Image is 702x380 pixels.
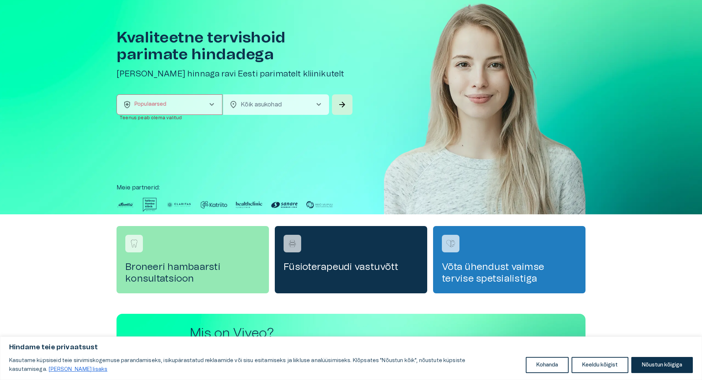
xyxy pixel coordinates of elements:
[48,366,108,372] a: Loe lisaks
[134,101,167,108] p: Populaarsed
[119,115,222,121] p: Teenus peab olema valitud
[37,6,48,12] span: Help
[166,198,192,212] img: Partner logo
[241,100,303,109] p: Kõik asukohad
[229,100,238,109] span: location_on
[117,69,354,79] h5: [PERSON_NAME] hinnaga ravi Eesti parimatelt kliinikutelt
[284,261,418,273] h4: Füsioterapeudi vastuvõtt
[236,198,262,212] img: Partner logo
[442,261,577,285] h4: Võta ühendust vaimse tervise spetsialistiga
[338,100,347,109] span: arrow_forward
[275,226,427,293] a: Navigate to service booking
[526,357,569,373] button: Kohanda
[433,226,585,293] a: Navigate to service booking
[129,238,140,249] img: Broneeri hambaarsti konsultatsioon logo
[572,357,628,373] button: Keeldu kõigist
[287,238,298,249] img: Füsioterapeudi vastuvõtt logo
[190,326,384,341] h2: Mis on Viveo?
[143,198,157,212] img: Partner logo
[117,226,269,293] a: Navigate to service booking
[9,356,520,374] p: Kasutame küpsiseid teie sirvimiskogemuse parandamiseks, isikupärastatud reklaamide või sisu esita...
[123,100,132,109] span: health_and_safety
[445,238,456,249] img: Võta ühendust vaimse tervise spetsialistiga logo
[631,357,693,373] button: Nõustun kõigiga
[207,100,216,109] span: chevron_right
[306,198,333,212] img: Partner logo
[117,29,354,63] h1: Kvaliteetne tervishoid parimate hindadega
[271,198,298,212] img: Partner logo
[117,198,134,212] img: Partner logo
[125,261,260,285] h4: Broneeri hambaarsti konsultatsioon
[314,100,323,109] span: chevron_right
[201,198,227,212] img: Partner logo
[332,94,352,115] button: Search
[117,183,585,192] p: Meie partnerid :
[117,94,222,115] button: health_and_safetyPopulaarsedchevron_right
[9,343,693,352] p: Hindame teie privaatsust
